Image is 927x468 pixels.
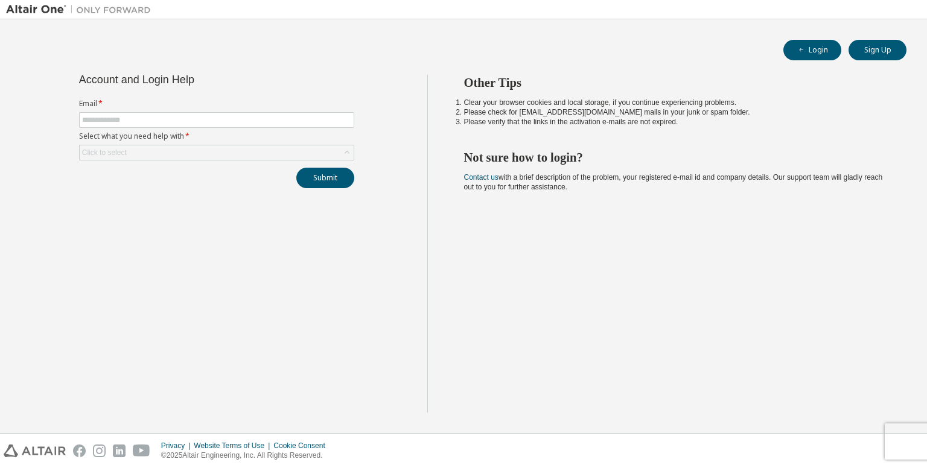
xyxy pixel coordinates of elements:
li: Please verify that the links in the activation e-mails are not expired. [464,117,885,127]
div: Click to select [82,148,127,157]
h2: Other Tips [464,75,885,90]
img: youtube.svg [133,444,150,457]
button: Sign Up [849,40,906,60]
button: Login [783,40,841,60]
div: Cookie Consent [273,441,332,451]
label: Email [79,99,354,109]
h2: Not sure how to login? [464,150,885,165]
img: linkedin.svg [113,444,126,457]
span: with a brief description of the problem, your registered e-mail id and company details. Our suppo... [464,173,883,191]
div: Privacy [161,441,194,451]
img: altair_logo.svg [4,444,66,457]
label: Select what you need help with [79,131,354,141]
a: Contact us [464,173,499,182]
img: Altair One [6,4,157,16]
p: © 2025 Altair Engineering, Inc. All Rights Reserved. [161,451,333,461]
div: Account and Login Help [79,75,299,84]
div: Website Terms of Use [194,441,273,451]
div: Click to select [80,145,354,160]
li: Please check for [EMAIL_ADDRESS][DOMAIN_NAME] mails in your junk or spam folder. [464,107,885,117]
img: instagram.svg [93,444,106,457]
li: Clear your browser cookies and local storage, if you continue experiencing problems. [464,98,885,107]
img: facebook.svg [73,444,86,457]
button: Submit [296,168,354,188]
